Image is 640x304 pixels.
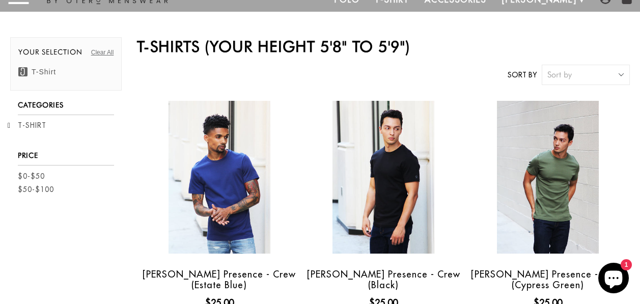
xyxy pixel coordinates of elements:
[169,101,270,254] img: Otero Presence - Crew (Estate Blue)
[137,37,630,56] h2: T-Shirts (Your height 5'8" to 5'9")
[307,268,460,291] a: [PERSON_NAME] Presence - Crew (Black)
[18,171,45,182] a: $0-$50
[18,68,56,76] a: T-Shirt
[508,70,537,80] label: Sort by
[18,184,54,195] a: $50-$100
[18,151,114,165] h3: Price
[332,101,434,254] img: Otero Presence - Crew (Black)
[471,268,624,291] a: [PERSON_NAME] Presence - Crew (Cypress Green)
[497,101,599,254] img: Otero Presence - Crew (Cypress Green)
[304,101,463,254] a: Otero Presence - Crew (Black)
[595,263,632,296] inbox-online-store-chat: Shopify online store chat
[140,101,299,254] a: Otero Presence - Crew (Estate Blue)
[468,101,627,254] a: Otero Presence - Crew (Cypress Green)
[91,48,114,57] a: Clear All
[18,120,46,131] a: T-Shirt
[18,101,114,115] h3: Categories
[18,48,114,62] h2: Your selection
[143,268,296,291] a: [PERSON_NAME] Presence - Crew (Estate Blue)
